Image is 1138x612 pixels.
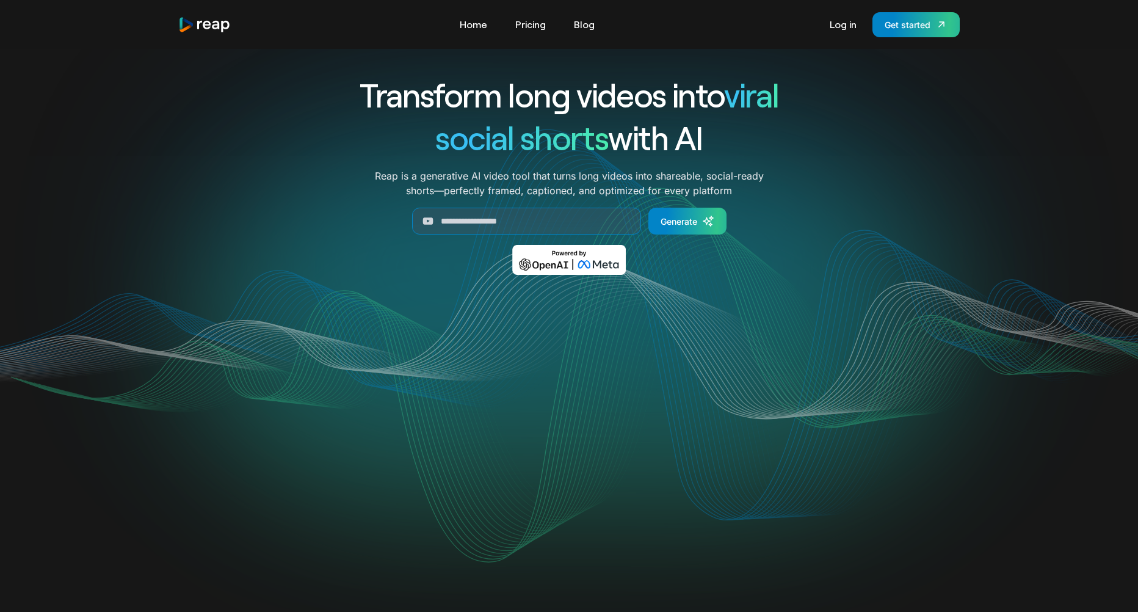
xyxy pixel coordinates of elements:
img: Powered by OpenAI & Meta [512,245,626,275]
a: Generate [648,208,727,235]
div: Get started [885,18,930,31]
h1: Transform long videos into [315,73,823,116]
a: Pricing [509,15,552,34]
img: reap logo [178,16,231,33]
h1: with AI [315,116,823,159]
p: Reap is a generative AI video tool that turns long videos into shareable, social-ready shorts—per... [375,169,764,198]
span: social shorts [435,117,608,157]
form: Generate Form [315,208,823,235]
a: Home [454,15,493,34]
a: Log in [824,15,863,34]
video: Your browser does not support the video tag. [324,293,815,539]
span: viral [724,75,778,114]
a: home [178,16,231,33]
a: Blog [568,15,601,34]
div: Generate [661,215,697,228]
a: Get started [872,12,960,37]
